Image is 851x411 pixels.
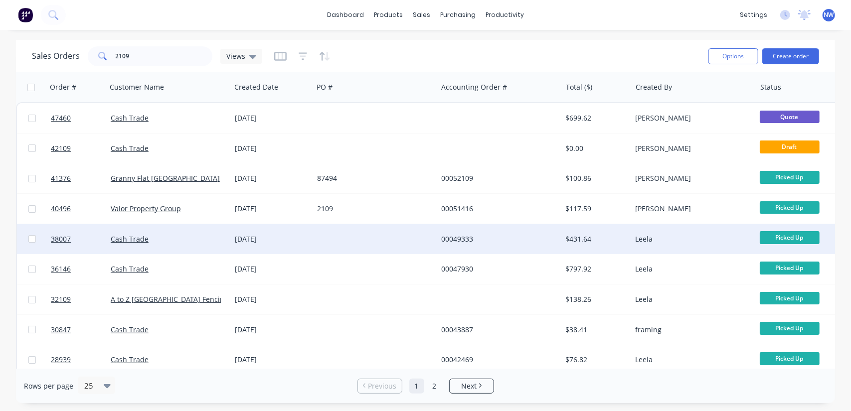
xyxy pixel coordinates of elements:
div: [DATE] [235,355,309,365]
div: 00043887 [441,325,552,335]
span: Next [461,381,477,391]
a: 47460 [51,103,111,133]
span: Views [226,51,245,61]
a: Cash Trade [111,264,149,274]
span: Picked Up [760,262,820,274]
div: $100.86 [566,173,624,183]
span: Picked Up [760,231,820,244]
a: Cash Trade [111,113,149,123]
div: productivity [481,7,529,22]
div: [PERSON_NAME] [635,113,746,123]
a: Cash Trade [111,355,149,364]
div: 00042469 [441,355,552,365]
div: products [369,7,408,22]
div: $797.92 [566,264,624,274]
span: NW [824,10,834,19]
div: Leela [635,355,746,365]
div: [PERSON_NAME] [635,173,746,183]
div: $38.41 [566,325,624,335]
div: 00047930 [441,264,552,274]
a: dashboard [322,7,369,22]
div: $76.82 [566,355,624,365]
span: Picked Up [760,171,820,183]
span: 42109 [51,143,71,153]
span: 36146 [51,264,71,274]
span: Picked Up [760,201,820,214]
span: Quote [760,111,820,123]
a: 32109 [51,284,111,314]
span: Picked Up [760,352,820,365]
div: framing [635,325,746,335]
div: 2109 [317,204,428,214]
div: [DATE] [235,294,309,304]
div: $117.59 [566,204,624,214]
span: Draft [760,140,820,153]
span: 32109 [51,294,71,304]
div: $138.26 [566,294,624,304]
div: purchasing [435,7,481,22]
a: Previous page [358,381,402,391]
div: [DATE] [235,113,309,123]
div: Status [760,82,781,92]
a: 38007 [51,224,111,254]
div: Leela [635,264,746,274]
span: 47460 [51,113,71,123]
div: Leela [635,234,746,244]
div: $0.00 [566,143,624,153]
div: Accounting Order # [441,82,507,92]
div: [DATE] [235,173,309,183]
h1: Sales Orders [32,51,80,61]
span: Rows per page [24,381,73,391]
input: Search... [116,46,213,66]
div: [DATE] [235,325,309,335]
div: sales [408,7,435,22]
div: $431.64 [566,234,624,244]
span: 28939 [51,355,71,365]
div: [PERSON_NAME] [635,143,746,153]
div: [PERSON_NAME] [635,204,746,214]
a: Cash Trade [111,234,149,244]
div: 00049333 [441,234,552,244]
ul: Pagination [353,379,498,394]
a: Next page [450,381,494,391]
div: Order # [50,82,76,92]
div: Created Date [234,82,278,92]
div: [DATE] [235,204,309,214]
a: Page 1 is your current page [409,379,424,394]
div: settings [735,7,772,22]
span: Picked Up [760,292,820,304]
a: A to Z [GEOGRAPHIC_DATA] Fencing [111,294,228,304]
button: Options [708,48,758,64]
div: PO # [317,82,333,92]
div: 00051416 [441,204,552,214]
a: Valor Property Group [111,204,181,213]
span: Picked Up [760,322,820,334]
div: Customer Name [110,82,164,92]
div: [DATE] [235,143,309,153]
div: Created By [636,82,672,92]
span: 40496 [51,204,71,214]
a: 42109 [51,134,111,163]
div: $699.62 [566,113,624,123]
a: Cash Trade [111,325,149,334]
div: [DATE] [235,234,309,244]
span: 41376 [51,173,71,183]
span: Previous [368,381,396,391]
button: Create order [762,48,819,64]
a: 36146 [51,254,111,284]
a: 30847 [51,315,111,345]
img: Factory [18,7,33,22]
span: 30847 [51,325,71,335]
div: 87494 [317,173,428,183]
a: Page 2 [427,379,442,394]
span: 38007 [51,234,71,244]
a: 41376 [51,163,111,193]
div: [DATE] [235,264,309,274]
div: Total ($) [566,82,592,92]
a: Granny Flat [GEOGRAPHIC_DATA] [111,173,220,183]
div: 00052109 [441,173,552,183]
div: Leela [635,294,746,304]
a: 40496 [51,194,111,224]
a: Cash Trade [111,143,149,153]
a: 28939 [51,345,111,375]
